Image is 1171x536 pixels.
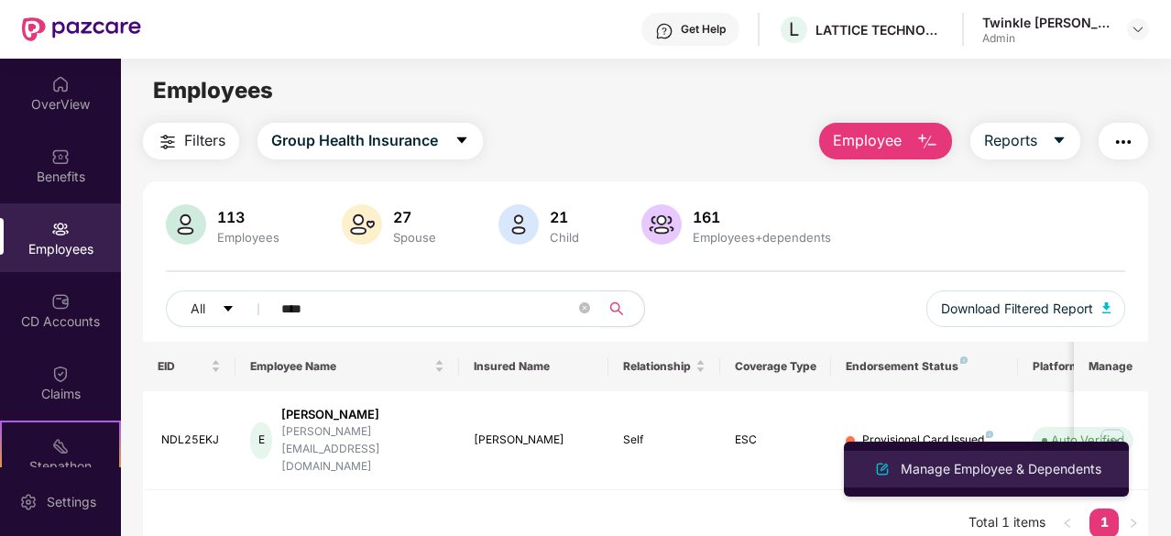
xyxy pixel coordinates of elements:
img: svg+xml;base64,PHN2ZyBpZD0iQmVuZWZpdHMiIHhtbG5zPSJodHRwOi8vd3d3LnczLm9yZy8yMDAwL3N2ZyIgd2lkdGg9Ij... [51,148,70,166]
button: Download Filtered Report [926,290,1126,327]
img: svg+xml;base64,PHN2ZyB4bWxucz0iaHR0cDovL3d3dy53My5vcmcvMjAwMC9zdmciIHhtbG5zOnhsaW5rPSJodHRwOi8vd3... [166,204,206,245]
th: Manage [1074,342,1148,391]
div: Platform Status [1033,359,1133,374]
div: E [250,422,271,459]
div: Admin [982,31,1111,46]
img: manageButton [1098,426,1127,455]
div: Spouse [389,230,440,245]
img: svg+xml;base64,PHN2ZyB4bWxucz0iaHR0cDovL3d3dy53My5vcmcvMjAwMC9zdmciIHdpZHRoPSIyMSIgaGVpZ2h0PSIyMC... [51,437,70,455]
span: L [789,18,799,40]
th: EID [143,342,236,391]
img: svg+xml;base64,PHN2ZyB4bWxucz0iaHR0cDovL3d3dy53My5vcmcvMjAwMC9zdmciIHhtbG5zOnhsaW5rPSJodHRwOi8vd3... [1102,302,1111,313]
div: 113 [213,208,283,226]
div: [PERSON_NAME] [281,406,444,423]
th: Insured Name [459,342,608,391]
div: LATTICE TECHNOLOGIES PRIVATE LIMITED [815,21,944,38]
span: Employee [833,129,902,152]
img: svg+xml;base64,PHN2ZyB4bWxucz0iaHR0cDovL3d3dy53My5vcmcvMjAwMC9zdmciIHhtbG5zOnhsaW5rPSJodHRwOi8vd3... [498,204,539,245]
div: Auto Verified [1051,431,1124,449]
div: Twinkle [PERSON_NAME] [982,14,1111,31]
img: svg+xml;base64,PHN2ZyB4bWxucz0iaHR0cDovL3d3dy53My5vcmcvMjAwMC9zdmciIHhtbG5zOnhsaW5rPSJodHRwOi8vd3... [641,204,682,245]
img: svg+xml;base64,PHN2ZyBpZD0iU2V0dGluZy0yMHgyMCIgeG1sbnM9Imh0dHA6Ly93d3cudzMub3JnLzIwMDAvc3ZnIiB3aW... [19,493,38,511]
div: Settings [41,493,102,511]
div: Get Help [681,22,726,37]
div: Endorsement Status [846,359,1002,374]
div: ESC [735,432,817,449]
div: [PERSON_NAME] [474,432,594,449]
span: caret-down [222,302,235,317]
img: svg+xml;base64,PHN2ZyB4bWxucz0iaHR0cDovL3d3dy53My5vcmcvMjAwMC9zdmciIHhtbG5zOnhsaW5rPSJodHRwOi8vd3... [871,458,893,480]
a: 1 [1089,509,1119,536]
span: Reports [984,129,1037,152]
img: svg+xml;base64,PHN2ZyB4bWxucz0iaHR0cDovL3d3dy53My5vcmcvMjAwMC9zdmciIHhtbG5zOnhsaW5rPSJodHRwOi8vd3... [916,131,938,153]
img: svg+xml;base64,PHN2ZyB4bWxucz0iaHR0cDovL3d3dy53My5vcmcvMjAwMC9zdmciIHdpZHRoPSIyNCIgaGVpZ2h0PSIyNC... [1112,131,1134,153]
div: Employees+dependents [689,230,835,245]
div: NDL25EKJ [161,432,222,449]
span: Filters [184,129,225,152]
img: svg+xml;base64,PHN2ZyBpZD0iRHJvcGRvd24tMzJ4MzIiIHhtbG5zPSJodHRwOi8vd3d3LnczLm9yZy8yMDAwL3N2ZyIgd2... [1131,22,1145,37]
img: svg+xml;base64,PHN2ZyBpZD0iQ2xhaW0iIHhtbG5zPSJodHRwOi8vd3d3LnczLm9yZy8yMDAwL3N2ZyIgd2lkdGg9IjIwIi... [51,365,70,383]
th: Employee Name [235,342,459,391]
span: close-circle [579,301,590,318]
button: Filters [143,123,239,159]
span: search [599,301,635,316]
span: EID [158,359,208,374]
img: svg+xml;base64,PHN2ZyB4bWxucz0iaHR0cDovL3d3dy53My5vcmcvMjAwMC9zdmciIHdpZHRoPSI4IiBoZWlnaHQ9IjgiIH... [986,431,993,438]
span: Employees [153,77,273,104]
div: 21 [546,208,583,226]
div: Stepathon [2,457,119,476]
img: svg+xml;base64,PHN2ZyB4bWxucz0iaHR0cDovL3d3dy53My5vcmcvMjAwMC9zdmciIHdpZHRoPSIyNCIgaGVpZ2h0PSIyNC... [157,131,179,153]
div: 27 [389,208,440,226]
span: caret-down [454,133,469,149]
img: svg+xml;base64,PHN2ZyB4bWxucz0iaHR0cDovL3d3dy53My5vcmcvMjAwMC9zdmciIHhtbG5zOnhsaW5rPSJodHRwOi8vd3... [342,204,382,245]
button: Reportscaret-down [970,123,1080,159]
img: New Pazcare Logo [22,17,141,41]
span: caret-down [1052,133,1067,149]
div: Provisional Card Issued [862,432,993,449]
img: svg+xml;base64,PHN2ZyBpZD0iQ0RfQWNjb3VudHMiIGRhdGEtbmFtZT0iQ0QgQWNjb3VudHMiIHhtbG5zPSJodHRwOi8vd3... [51,292,70,311]
div: [PERSON_NAME][EMAIL_ADDRESS][DOMAIN_NAME] [281,423,444,476]
div: Manage Employee & Dependents [897,459,1105,479]
img: svg+xml;base64,PHN2ZyBpZD0iRW1wbG95ZWVzIiB4bWxucz0iaHR0cDovL3d3dy53My5vcmcvMjAwMC9zdmciIHdpZHRoPS... [51,220,70,238]
span: All [191,299,205,319]
button: search [599,290,645,327]
div: Employees [213,230,283,245]
th: Coverage Type [720,342,832,391]
div: Self [623,432,706,449]
button: Allcaret-down [166,290,278,327]
span: Download Filtered Report [941,299,1093,319]
div: 161 [689,208,835,226]
img: svg+xml;base64,PHN2ZyB4bWxucz0iaHR0cDovL3d3dy53My5vcmcvMjAwMC9zdmciIHdpZHRoPSI4IiBoZWlnaHQ9IjgiIH... [960,356,968,364]
span: right [1128,518,1139,529]
span: Relationship [623,359,692,374]
span: left [1062,518,1073,529]
span: close-circle [579,302,590,313]
button: Group Health Insurancecaret-down [257,123,483,159]
img: svg+xml;base64,PHN2ZyBpZD0iSGVscC0zMngzMiIgeG1sbnM9Imh0dHA6Ly93d3cudzMub3JnLzIwMDAvc3ZnIiB3aWR0aD... [655,22,673,40]
th: Relationship [608,342,720,391]
div: Child [546,230,583,245]
span: Group Health Insurance [271,129,438,152]
img: svg+xml;base64,PHN2ZyBpZD0iSG9tZSIgeG1sbnM9Imh0dHA6Ly93d3cudzMub3JnLzIwMDAvc3ZnIiB3aWR0aD0iMjAiIG... [51,75,70,93]
span: Employee Name [250,359,431,374]
button: Employee [819,123,952,159]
